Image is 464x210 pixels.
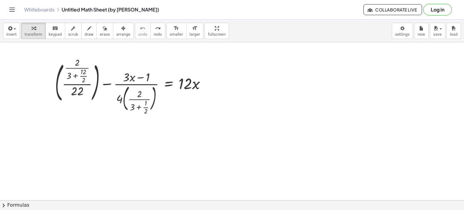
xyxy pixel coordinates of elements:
i: format_size [192,25,198,32]
button: format_sizelarger [186,23,203,39]
i: undo [140,25,146,32]
span: save [433,32,442,37]
span: Collaborate Live [369,7,417,12]
button: load [446,23,461,39]
button: erase [96,23,113,39]
button: draw [81,23,97,39]
button: Collaborate Live [363,4,422,15]
span: fullscreen [208,32,225,37]
button: format_sizesmaller [166,23,186,39]
span: draw [85,32,94,37]
button: undoundo [135,23,151,39]
i: format_size [173,25,179,32]
span: arrange [116,32,130,37]
span: redo [154,32,162,37]
span: keypad [49,32,62,37]
a: Whiteboards [24,7,54,13]
span: scrub [68,32,78,37]
button: fullscreen [205,23,229,39]
button: new [414,23,429,39]
span: undo [138,32,147,37]
button: insert [3,23,20,39]
button: scrub [65,23,82,39]
button: Log in [423,4,452,15]
i: keyboard [52,25,58,32]
span: settings [395,32,410,37]
span: new [417,32,425,37]
button: arrange [113,23,134,39]
button: save [430,23,445,39]
span: larger [189,32,200,37]
button: settings [392,23,413,39]
button: keyboardkeypad [45,23,65,39]
span: load [450,32,458,37]
button: transform [21,23,46,39]
button: Toggle navigation [7,5,17,15]
span: erase [100,32,110,37]
i: redo [155,25,161,32]
span: insert [6,32,17,37]
span: transform [24,32,42,37]
button: redoredo [150,23,165,39]
span: smaller [170,32,183,37]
